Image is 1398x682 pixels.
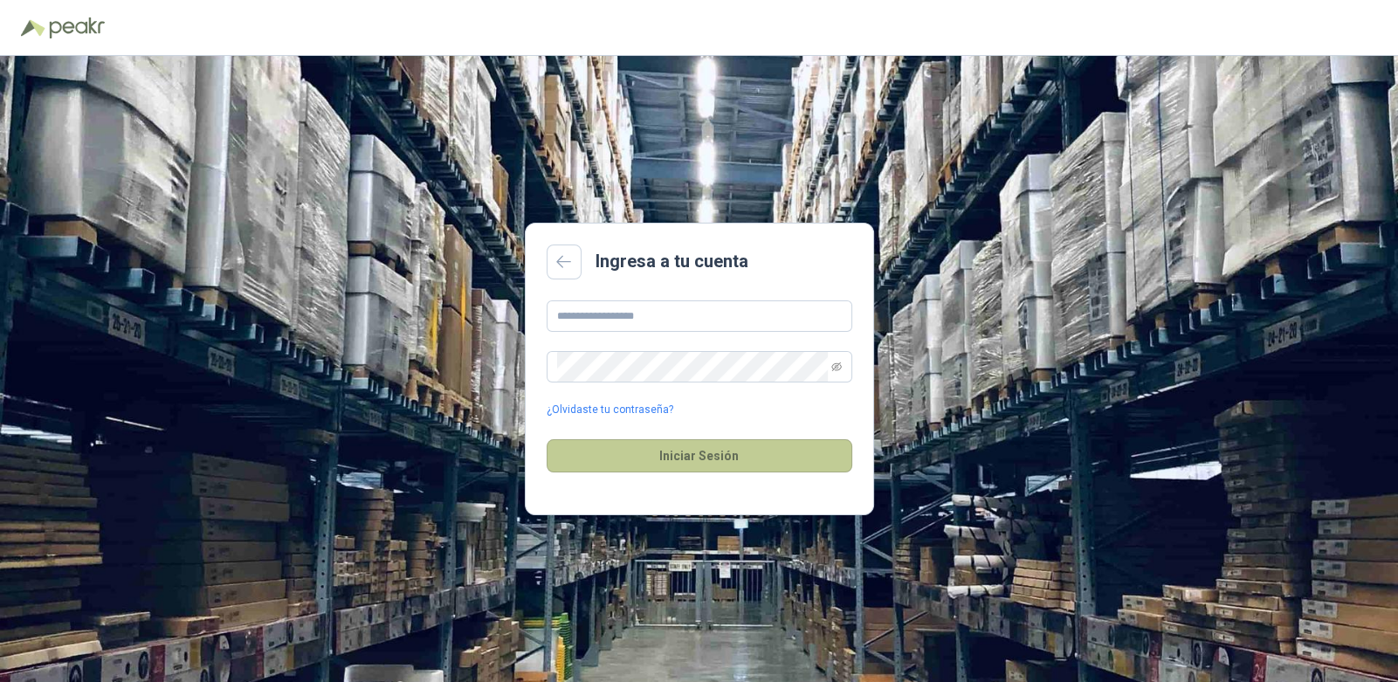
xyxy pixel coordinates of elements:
[596,248,748,275] h2: Ingresa a tu cuenta
[49,17,105,38] img: Peakr
[547,439,852,472] button: Iniciar Sesión
[21,19,45,37] img: Logo
[831,362,842,372] span: eye-invisible
[547,402,673,418] a: ¿Olvidaste tu contraseña?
